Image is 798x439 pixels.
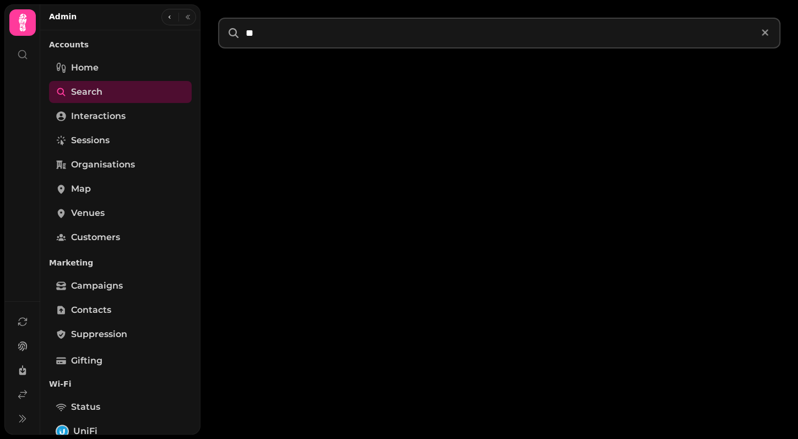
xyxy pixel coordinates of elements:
h2: Admin [49,11,77,22]
a: Status [49,396,192,418]
span: Sessions [71,134,110,147]
a: Gifting [49,350,192,372]
span: Customers [71,231,120,244]
a: Campaigns [49,275,192,297]
span: Campaigns [71,279,123,292]
a: Venues [49,202,192,224]
span: Contacts [71,303,111,317]
a: Organisations [49,154,192,176]
p: Accounts [49,35,192,55]
a: Search [49,81,192,103]
a: Map [49,178,192,200]
span: Status [71,400,100,414]
a: Contacts [49,299,192,321]
img: UniFi [57,426,68,437]
a: Sessions [49,129,192,151]
a: Interactions [49,105,192,127]
span: Map [71,182,91,196]
span: Search [71,85,102,99]
span: Gifting [71,354,102,367]
a: Suppression [49,323,192,345]
span: Suppression [71,328,127,341]
span: UniFi [73,425,97,438]
span: Interactions [71,110,126,123]
a: Customers [49,226,192,248]
p: Wi-Fi [49,374,192,394]
a: Home [49,57,192,79]
span: Organisations [71,158,135,171]
p: Marketing [49,253,192,273]
span: Home [71,61,99,74]
span: Venues [71,207,105,220]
